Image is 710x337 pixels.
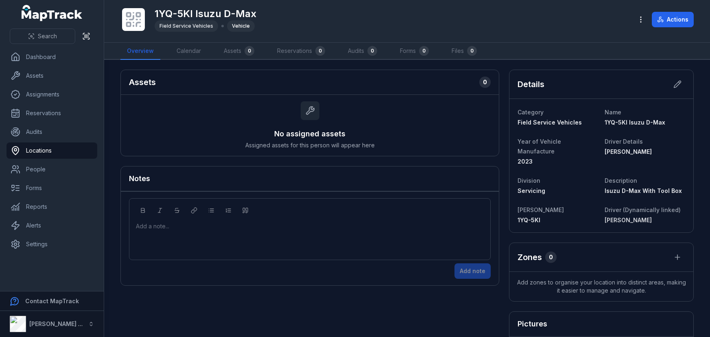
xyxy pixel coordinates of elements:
h2: Details [518,79,544,90]
div: 0 [467,46,477,56]
div: Vehicle [227,20,255,32]
a: Audits0 [341,43,384,60]
span: Assigned assets for this person will appear here [245,141,375,149]
h3: No assigned assets [274,128,345,140]
a: Audits [7,124,97,140]
a: MapTrack [22,5,83,21]
a: Alerts [7,217,97,234]
span: Field Service Vehicles [518,119,582,126]
span: Name [605,109,621,116]
a: Forms [7,180,97,196]
span: Category [518,109,544,116]
button: Actions [652,12,694,27]
a: Reports [7,199,97,215]
span: Driver (Dynamically linked) [605,206,681,213]
a: Reservations [7,105,97,121]
strong: [PERSON_NAME] Air [29,320,86,327]
div: 0 [367,46,377,56]
span: 2023 [518,158,533,165]
div: 0 [479,77,491,88]
h3: Pictures [518,318,547,330]
a: Assignments [7,86,97,103]
a: Settings [7,236,97,252]
a: Reservations0 [271,43,332,60]
span: Servicing [518,187,545,194]
h2: Assets [129,77,156,88]
button: Search [10,28,75,44]
span: Division [518,177,540,184]
h1: 1YQ-5KI Isuzu D-Max [155,7,256,20]
a: Files0 [445,43,483,60]
span: Field Service Vehicles [159,23,213,29]
span: Search [38,32,57,40]
span: 1YQ-5KI Isuzu D-Max [605,119,665,126]
h2: Zones [518,252,542,263]
span: Add zones to organise your location into distinct areas, making it easier to manage and navigate. [509,272,693,301]
a: Assets [7,68,97,84]
div: 0 [419,46,429,56]
span: [PERSON_NAME] [518,206,564,213]
div: 0 [545,252,557,263]
a: Dashboard [7,49,97,65]
span: [PERSON_NAME] [605,148,652,155]
span: Driver Details [605,138,643,145]
a: Locations [7,142,97,159]
span: Isuzu D-Max With Tool Box [605,187,682,194]
strong: Contact MapTrack [25,298,79,304]
a: Assets0 [217,43,261,60]
a: Calendar [170,43,208,60]
h3: Notes [129,173,150,184]
a: Forms0 [393,43,435,60]
a: [PERSON_NAME] [605,216,685,224]
span: Year of Vehicle Manufacture [518,138,561,155]
a: People [7,161,97,177]
div: 0 [315,46,325,56]
span: 1YQ-5KI [518,217,540,223]
a: Overview [120,43,160,60]
div: 0 [245,46,254,56]
span: Description [605,177,637,184]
